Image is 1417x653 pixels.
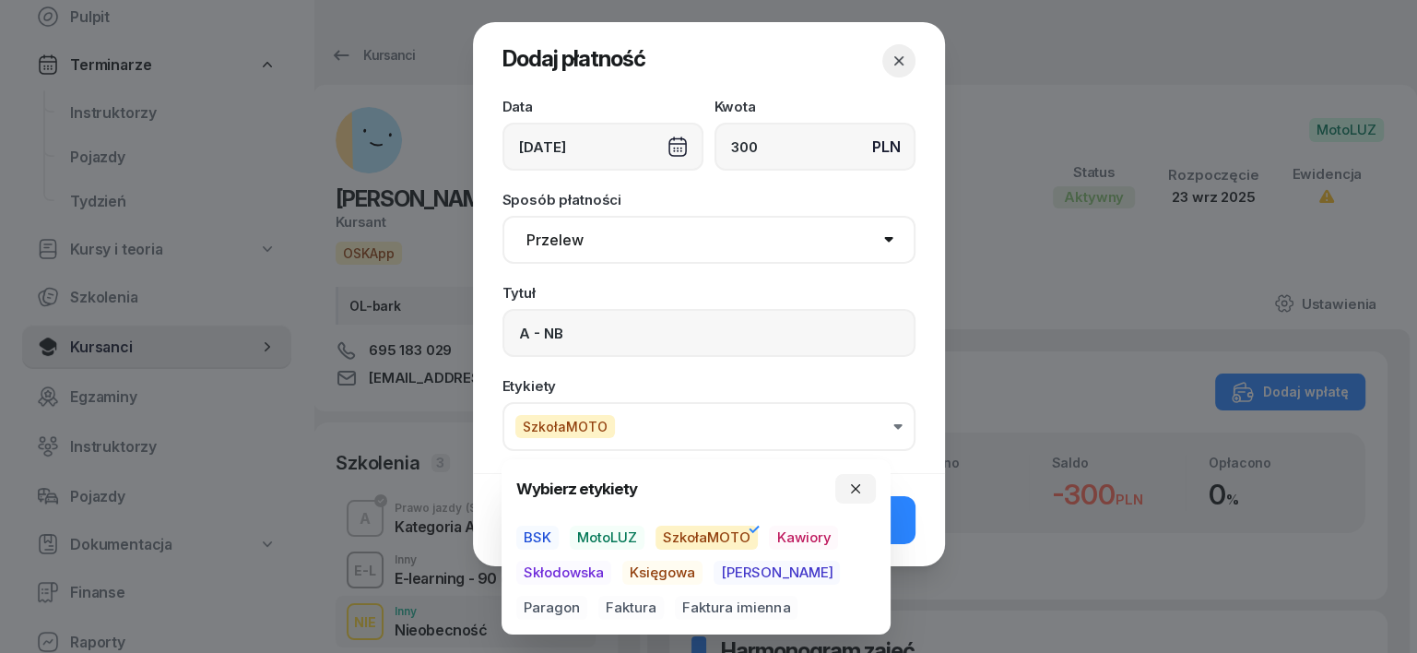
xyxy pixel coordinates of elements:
[714,561,840,585] button: [PERSON_NAME]
[622,561,703,585] button: Księgowa
[502,45,645,72] span: Dodaj płatność
[516,477,637,502] h4: Wybierz etykiety
[516,596,587,620] button: Paragon
[598,596,664,620] button: Faktura
[502,309,915,357] input: Np. zaliczka, pierwsza rata...
[714,123,915,171] input: 0
[502,402,915,451] button: SzkołaMOTO
[570,526,644,550] button: MotoLUZ
[769,526,838,550] button: Kawiory
[515,415,615,438] span: SzkołaMOTO
[675,596,797,620] button: Faktura imienna
[516,526,559,550] button: BSK
[516,561,611,585] button: Skłodowska
[655,526,758,550] button: SzkołaMOTO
